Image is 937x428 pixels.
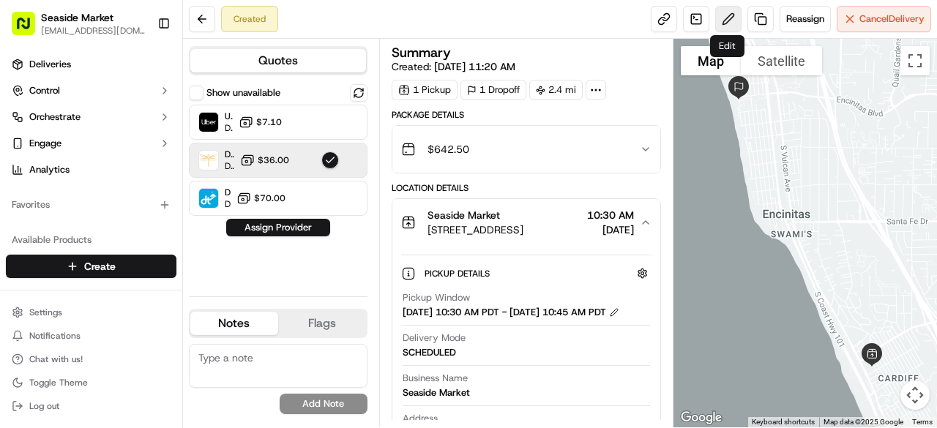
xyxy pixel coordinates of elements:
span: Notifications [29,330,81,342]
span: Engage [29,137,61,150]
button: Flags [278,312,366,335]
span: Dragonfly (Catering Onfleet) [225,149,234,160]
img: Uber [199,113,218,132]
div: SCHEDULED [403,346,456,359]
div: Start new chat [50,139,240,154]
a: Analytics [6,158,176,181]
button: [EMAIL_ADDRESS][DOMAIN_NAME] [41,25,146,37]
button: Notes [190,312,278,335]
span: DeliverThat [225,187,231,198]
span: [DATE] [587,222,634,237]
img: Nash [15,14,44,43]
button: Log out [6,396,176,416]
div: 1 Pickup [392,80,458,100]
div: Location Details [392,182,661,194]
span: Create [84,259,116,274]
span: $7.10 [256,116,282,128]
button: Engage [6,132,176,155]
button: $36.00 [240,153,289,168]
button: Chat with us! [6,349,176,369]
a: 💻API Documentation [118,206,241,232]
span: Cancel Delivery [859,12,925,26]
div: 💻 [124,213,135,225]
span: Dropoff ETA 17 days [225,122,233,134]
span: Map data ©2025 Google [824,418,903,426]
span: Toggle Theme [29,377,88,388]
a: Open this area in Google Maps (opens a new window) [677,408,725,427]
div: Package Details [392,109,661,121]
span: Knowledge Base [29,211,112,226]
h3: Summary [392,46,451,59]
img: Google [677,408,725,427]
span: Pickup Details [425,268,493,279]
span: API Documentation [138,211,235,226]
label: Show unavailable [206,86,280,100]
button: Control [6,79,176,102]
button: Map camera controls [900,380,930,410]
a: 📗Knowledge Base [9,206,118,232]
span: [STREET_ADDRESS] [428,222,523,237]
span: Dropoff ETA - [225,160,234,172]
span: Seaside Market [428,208,500,222]
div: Edit [710,35,744,57]
button: Create [6,255,176,278]
span: Pickup Window [403,291,470,304]
div: 2.4 mi [529,80,583,100]
button: Settings [6,302,176,323]
button: Show street map [681,46,741,75]
img: 1736555255976-a54dd68f-1ca7-489b-9aae-adbdc363a1c4 [15,139,41,165]
a: Powered byPylon [103,247,177,258]
button: Seaside Market[EMAIL_ADDRESS][DOMAIN_NAME] [6,6,152,41]
button: Notifications [6,326,176,346]
span: Reassign [786,12,824,26]
button: Orchestrate [6,105,176,129]
span: Analytics [29,163,70,176]
div: Favorites [6,193,176,217]
button: $70.00 [236,191,285,206]
button: Quotes [190,49,366,72]
span: Settings [29,307,62,318]
button: $7.10 [239,115,282,129]
div: Available Products [6,228,176,252]
span: Orchestrate [29,110,81,124]
button: Assign Provider [226,219,330,236]
span: Pylon [146,247,177,258]
div: Seaside Market [403,386,470,399]
span: Uber [225,110,233,122]
div: 📗 [15,213,26,225]
button: Seaside Market[STREET_ADDRESS]10:30 AM[DATE] [392,199,660,246]
button: $642.50 [392,126,660,173]
button: Seaside Market [41,10,113,25]
button: Start new chat [249,143,266,161]
button: CancelDelivery [837,6,931,32]
span: Dropoff ETA - [225,198,231,210]
span: 10:30 AM [587,208,634,222]
span: $642.50 [428,142,469,157]
span: $70.00 [254,192,285,204]
button: Keyboard shortcuts [752,417,815,427]
span: Delivery Mode [403,331,466,345]
div: 1 Dropoff [460,80,526,100]
span: Created: [392,59,515,74]
span: Deliveries [29,58,71,71]
button: Toggle Theme [6,372,176,393]
span: Control [29,84,60,97]
span: $36.00 [258,154,289,166]
span: Chat with us! [29,353,83,365]
span: Address [403,412,438,425]
button: Show satellite imagery [741,46,822,75]
button: Toggle fullscreen view [900,46,930,75]
p: Welcome 👋 [15,58,266,81]
input: Got a question? Start typing here... [38,94,264,109]
span: Business Name [403,372,468,385]
img: Dragonfly (Catering Onfleet) [199,151,218,170]
a: Terms (opens in new tab) [912,418,933,426]
a: Deliveries [6,53,176,76]
div: [DATE] 10:30 AM PDT - [DATE] 10:45 AM PDT [403,306,619,319]
span: [DATE] 11:20 AM [434,60,515,73]
div: We're available if you need us! [50,154,185,165]
span: Log out [29,400,59,412]
button: Reassign [780,6,831,32]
